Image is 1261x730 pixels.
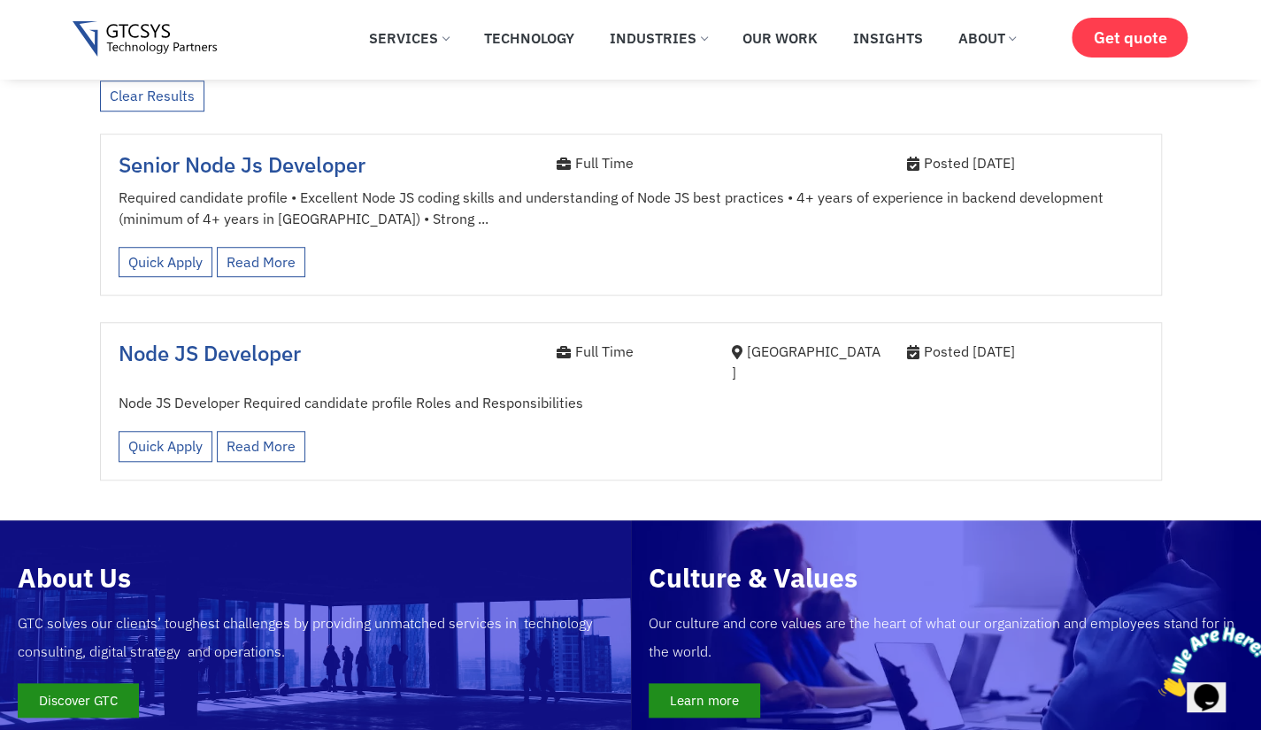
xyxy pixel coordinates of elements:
a: Insights [840,19,935,58]
div: Our culture and core values are the heart of what our organization and employees stand for in the... [649,609,1244,665]
a: Node JS Developer [119,339,301,367]
h2: About Us [18,565,613,591]
span: Discover GTC [39,694,118,707]
div: [GEOGRAPHIC_DATA] [732,341,880,383]
a: Read More [217,431,305,462]
div: Posted [DATE] [907,341,1143,362]
p: Node JS Developer Required candidate profile Roles and Responsibilities [119,392,1143,413]
iframe: chat widget [1151,619,1261,703]
a: Quick Apply [119,431,212,462]
a: Our Work [729,19,831,58]
h2: Culture & Values [649,565,1244,591]
a: About [944,19,1028,58]
span: Learn more [670,694,739,707]
div: Full Time [557,341,705,362]
a: Read More [217,247,305,278]
a: Quick Apply [119,247,212,278]
a: Get quote [1072,18,1188,58]
img: Chat attention grabber [7,7,117,77]
div: Full Time [557,152,705,173]
a: Services [356,19,462,58]
a: Learn more [649,683,760,718]
div: Posted [DATE] [907,152,1143,173]
img: Gtcsys logo [73,21,217,58]
a: Clear Results [100,81,204,111]
p: Required candidate profile • Excellent Node JS coding skills and understanding of Node JS best pr... [119,187,1143,229]
a: Senior Node Js Developer [119,150,365,179]
span: Get quote [1093,28,1166,47]
a: Discover GTC [18,683,139,718]
a: Technology [471,19,588,58]
a: Industries [596,19,720,58]
div: GTC solves our clients’ toughest challenges by providing unmatched services in technology consult... [18,609,613,665]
